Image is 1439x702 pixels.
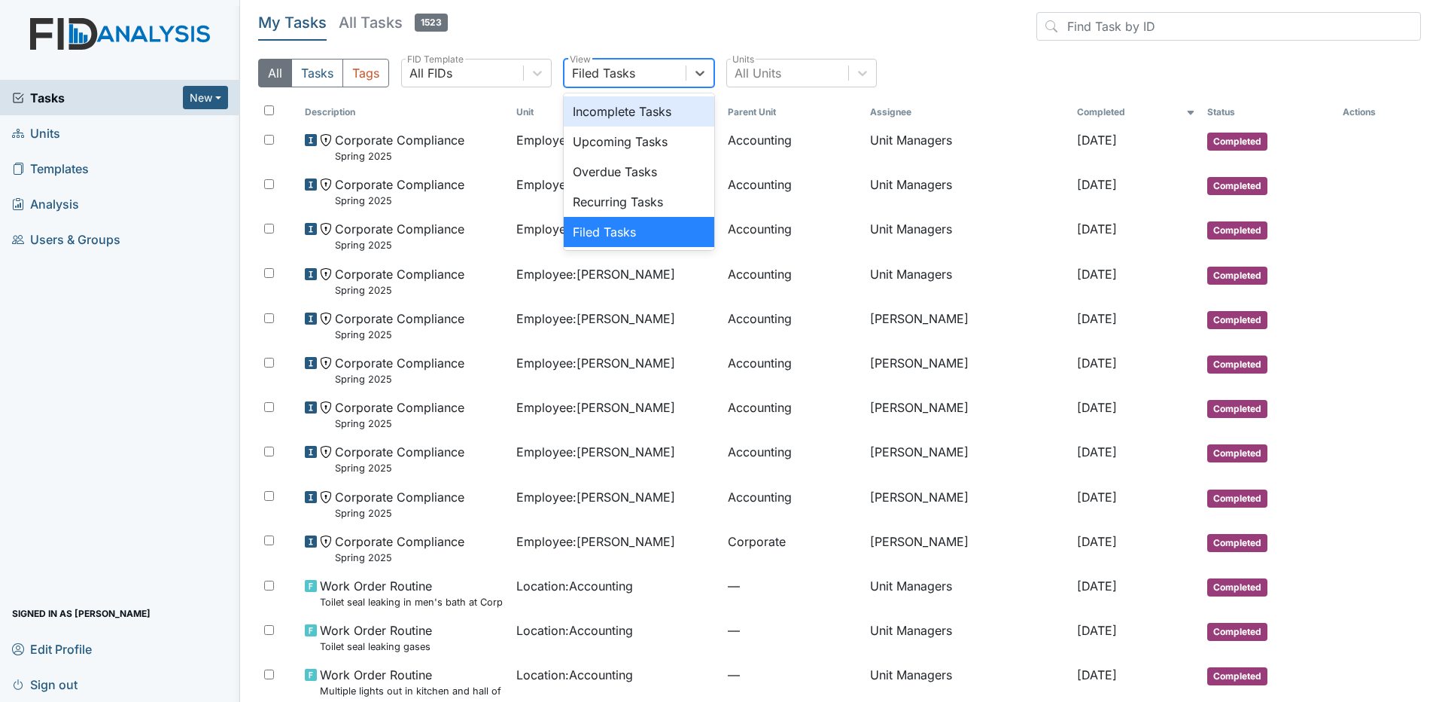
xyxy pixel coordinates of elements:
[258,59,292,87] button: All
[320,639,432,654] small: Toilet seal leaking gases
[1207,311,1267,329] span: Completed
[516,131,675,149] span: Employee : [PERSON_NAME]
[12,157,89,180] span: Templates
[1207,221,1267,240] span: Completed
[335,461,464,475] small: Spring 2025
[1077,490,1117,505] span: [DATE]
[335,398,464,431] span: Corporate Compliance Spring 2025
[335,310,464,342] span: Corporate Compliance Spring 2025
[12,121,60,145] span: Units
[864,214,1071,258] td: Unit Managers
[864,482,1071,526] td: [PERSON_NAME]
[516,577,633,595] span: Location : Accounting
[335,283,464,298] small: Spring 2025
[1207,356,1267,374] span: Completed
[1201,99,1337,125] th: Toggle SortBy
[1077,534,1117,549] span: [DATE]
[735,64,781,82] div: All Units
[564,187,714,217] div: Recurring Tasks
[864,348,1071,392] td: [PERSON_NAME]
[335,149,464,163] small: Spring 2025
[1207,623,1267,641] span: Completed
[728,220,792,238] span: Accounting
[564,96,714,127] div: Incomplete Tasks
[864,392,1071,437] td: [PERSON_NAME]
[1077,578,1117,594] span: [DATE]
[510,99,722,125] th: Toggle SortBy
[12,602,151,625] span: Signed in as [PERSON_NAME]
[320,595,504,609] small: Toilet seal leaking in men's bath at Corp Office
[516,265,675,283] span: Employee : [PERSON_NAME]
[516,310,675,328] span: Employee : [PERSON_NAME]
[564,127,714,157] div: Upcoming Tasks
[728,175,792,194] span: Accounting
[728,621,858,639] span: —
[1207,667,1267,685] span: Completed
[1071,99,1200,125] th: Toggle SortBy
[516,175,675,194] span: Employee : [PERSON_NAME]
[335,328,464,342] small: Spring 2025
[335,194,464,208] small: Spring 2025
[335,443,464,475] span: Corporate Compliance Spring 2025
[335,417,464,431] small: Spring 2025
[342,59,389,87] button: Tags
[728,443,792,461] span: Accounting
[12,673,78,696] span: Sign out
[864,259,1071,304] td: Unit Managers
[291,59,343,87] button: Tasks
[516,533,675,551] span: Employee : [PERSON_NAME]
[12,637,92,661] span: Edit Profile
[516,488,675,506] span: Employee : [PERSON_NAME]
[516,220,675,238] span: Employee : [PERSON_NAME]
[864,304,1071,348] td: [PERSON_NAME]
[335,131,464,163] span: Corporate Compliance Spring 2025
[320,577,504,609] span: Work Order Routine Toilet seal leaking in men's bath at Corp Office
[728,577,858,595] span: —
[415,14,448,32] span: 1523
[1036,12,1421,41] input: Find Task by ID
[335,175,464,208] span: Corporate Compliance Spring 2025
[1077,221,1117,237] span: [DATE]
[258,12,327,33] h5: My Tasks
[728,310,792,328] span: Accounting
[1077,400,1117,415] span: [DATE]
[728,533,786,551] span: Corporate
[335,506,464,520] small: Spring 2025
[409,64,452,82] div: All FIDs
[1207,578,1267,597] span: Completed
[335,488,464,520] span: Corporate Compliance Spring 2025
[516,354,675,372] span: Employee : [PERSON_NAME]
[728,488,792,506] span: Accounting
[864,99,1071,125] th: Assignee
[728,666,858,684] span: —
[1207,267,1267,285] span: Completed
[728,265,792,283] span: Accounting
[320,666,504,698] span: Work Order Routine Multiple lights out in kitchen and hall of Corp Office
[1207,177,1267,195] span: Completed
[320,684,504,698] small: Multiple lights out in kitchen and hall of Corp Office
[335,354,464,386] span: Corporate Compliance Spring 2025
[1077,623,1117,638] span: [DATE]
[572,64,635,82] div: Filed Tasks
[1077,133,1117,148] span: [DATE]
[722,99,864,125] th: Toggle SortBy
[1077,311,1117,326] span: [DATE]
[335,372,464,386] small: Spring 2025
[864,437,1071,481] td: [PERSON_NAME]
[728,398,792,417] span: Accounting
[728,354,792,372] span: Accounting
[12,89,183,107] a: Tasks
[864,169,1071,214] td: Unit Managers
[335,533,464,565] span: Corporate Compliance Spring 2025
[335,220,464,252] span: Corporate Compliance Spring 2025
[864,125,1071,169] td: Unit Managers
[1207,534,1267,552] span: Completed
[516,666,633,684] span: Location : Accounting
[564,217,714,247] div: Filed Tasks
[299,99,510,125] th: Toggle SortBy
[1077,267,1117,282] span: [DATE]
[1207,133,1267,151] span: Completed
[1337,99,1412,125] th: Actions
[1207,490,1267,508] span: Completed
